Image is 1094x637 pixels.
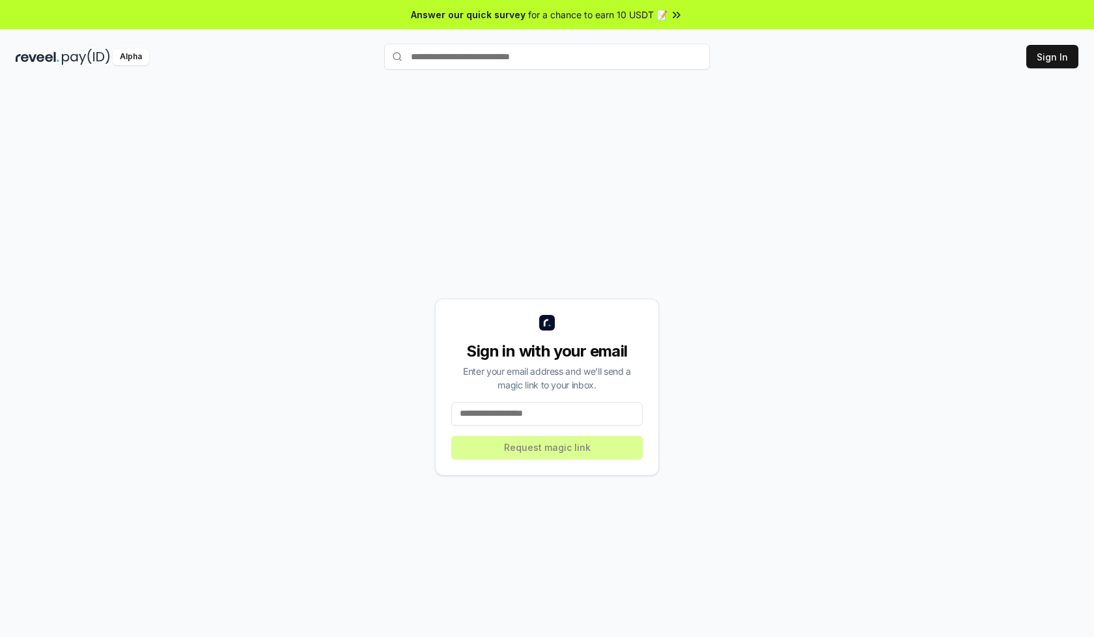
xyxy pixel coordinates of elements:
[451,341,643,362] div: Sign in with your email
[16,49,59,65] img: reveel_dark
[113,49,149,65] div: Alpha
[411,8,526,21] span: Answer our quick survey
[1026,45,1078,68] button: Sign In
[451,364,643,392] div: Enter your email address and we’ll send a magic link to your inbox.
[528,8,667,21] span: for a chance to earn 10 USDT 📝
[62,49,110,65] img: pay_id
[539,315,555,331] img: logo_small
